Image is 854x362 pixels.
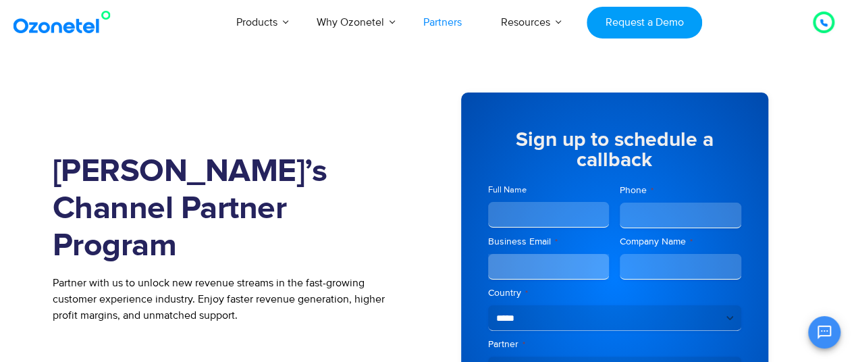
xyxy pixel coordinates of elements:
[488,338,741,351] label: Partner
[587,7,702,38] a: Request a Demo
[620,184,741,197] label: Phone
[53,153,407,265] h1: [PERSON_NAME]’s Channel Partner Program
[488,286,741,300] label: Country
[53,275,407,324] p: Partner with us to unlock new revenue streams in the fast-growing customer experience industry. E...
[488,235,610,249] label: Business Email
[488,184,610,197] label: Full Name
[620,235,741,249] label: Company Name
[488,130,741,170] h5: Sign up to schedule a callback
[808,316,840,348] button: Open chat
